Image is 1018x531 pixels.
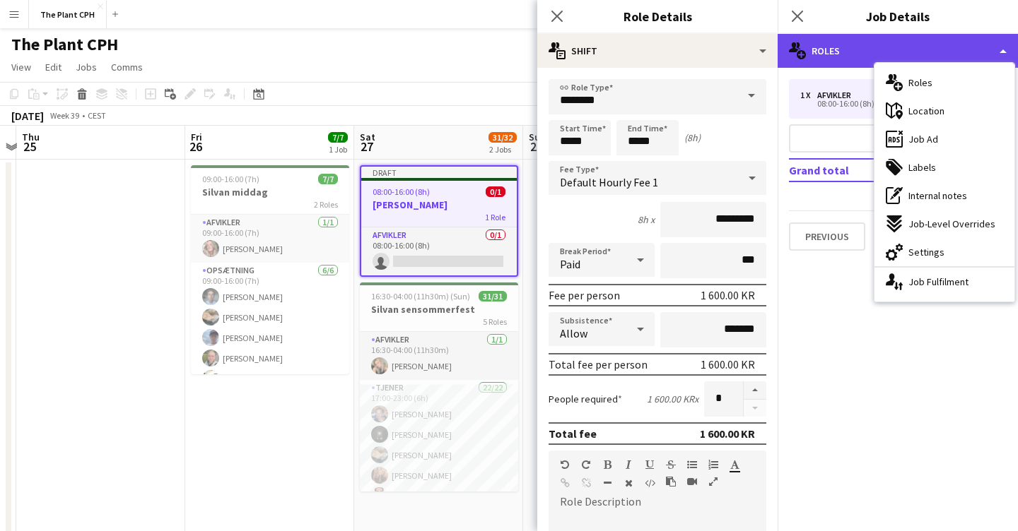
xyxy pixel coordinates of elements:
[730,459,739,470] button: Text Color
[527,138,546,155] span: 28
[624,477,633,489] button: Clear Formatting
[908,189,967,202] span: Internal notes
[202,174,259,184] span: 09:00-16:00 (7h)
[488,132,517,143] span: 31/32
[329,144,347,155] div: 1 Job
[45,61,62,73] span: Edit
[70,58,103,76] a: Jobs
[549,288,620,302] div: Fee per person
[908,133,938,145] span: Job Ad
[908,161,936,174] span: Labels
[11,109,44,123] div: [DATE]
[358,138,375,155] span: 27
[789,124,1007,153] button: Add role
[40,58,67,76] a: Edit
[191,186,349,198] h3: Silvan middag
[908,76,932,89] span: Roles
[191,263,349,413] app-card-role: Opsætning6/609:00-16:00 (7h)[PERSON_NAME][PERSON_NAME][PERSON_NAME][PERSON_NAME][PERSON_NAME]
[701,357,755,371] div: 1 600.00 KR
[29,1,107,28] button: The Plant CPH
[778,34,1018,68] div: Roles
[687,459,697,470] button: Unordered List
[373,186,430,197] span: 08:00-16:00 (8h)
[581,459,591,470] button: Redo
[111,61,143,73] span: Comms
[708,459,718,470] button: Ordered List
[371,291,470,302] span: 16:30-04:00 (11h30m) (Sun)
[529,131,546,143] span: Sun
[20,138,40,155] span: 25
[361,227,517,275] app-card-role: Afvikler0/108:00-16:00 (8h)
[549,357,648,371] div: Total fee per person
[684,131,701,144] div: (8h)
[537,7,778,25] h3: Role Details
[560,326,587,340] span: Allow
[489,144,516,155] div: 2 Jobs
[22,131,40,143] span: Thu
[361,167,517,178] div: Draft
[908,217,995,230] span: Job-Level Overrides
[360,131,375,143] span: Sat
[11,61,31,73] span: View
[778,7,1018,25] h3: Job Details
[76,61,97,73] span: Jobs
[537,34,778,68] div: Shift
[191,215,349,263] app-card-role: Afvikler1/109:00-16:00 (7h)[PERSON_NAME]
[360,303,518,316] h3: Silvan sensommerfest
[361,198,517,211] h3: [PERSON_NAME]
[687,476,697,487] button: Insert video
[483,316,507,327] span: 5 Roles
[647,393,698,405] div: 1 600.00 KR x
[908,105,944,117] span: Location
[602,477,612,489] button: Horizontal Line
[485,212,505,222] span: 1 Role
[560,175,658,189] span: Default Hourly Fee 1
[318,174,338,184] span: 7/7
[105,58,148,76] a: Comms
[645,477,655,489] button: HTML Code
[88,110,106,121] div: CEST
[789,222,865,251] button: Previous
[789,159,918,181] td: Grand total
[191,165,349,374] app-job-card: 09:00-16:00 (7h)7/7Silvan middag2 RolesAfvikler1/109:00-16:00 (7h)[PERSON_NAME]Opsætning6/609:00-...
[549,393,622,405] label: People required
[645,459,655,470] button: Underline
[360,165,518,277] app-job-card: Draft08:00-16:00 (8h)0/1[PERSON_NAME]1 RoleAfvikler0/108:00-16:00 (8h)
[360,332,518,380] app-card-role: Afvikler1/116:30-04:00 (11h30m)[PERSON_NAME]
[701,288,755,302] div: 1 600.00 KR
[744,381,766,400] button: Increase
[700,426,755,441] div: 1 600.00 KR
[708,476,718,487] button: Fullscreen
[666,459,676,470] button: Strikethrough
[486,186,505,197] span: 0/1
[11,34,118,55] h1: The Plant CPH
[549,426,597,441] div: Total fee
[560,257,580,271] span: Paid
[800,90,817,100] div: 1 x
[874,268,1014,296] div: Job Fulfilment
[817,90,857,100] div: Afvikler
[189,138,202,155] span: 26
[328,132,348,143] span: 7/7
[602,459,612,470] button: Bold
[800,100,981,107] div: 08:00-16:00 (8h)
[360,282,518,491] app-job-card: 16:30-04:00 (11h30m) (Sun)31/31Silvan sensommerfest5 RolesAfvikler1/116:30-04:00 (11h30m)[PERSON_...
[908,246,944,258] span: Settings
[560,459,570,470] button: Undo
[666,476,676,487] button: Paste as plain text
[314,199,338,210] span: 2 Roles
[479,291,507,302] span: 31/31
[624,459,633,470] button: Italic
[6,58,37,76] a: View
[638,213,655,226] div: 8h x
[191,131,202,143] span: Fri
[47,110,82,121] span: Week 39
